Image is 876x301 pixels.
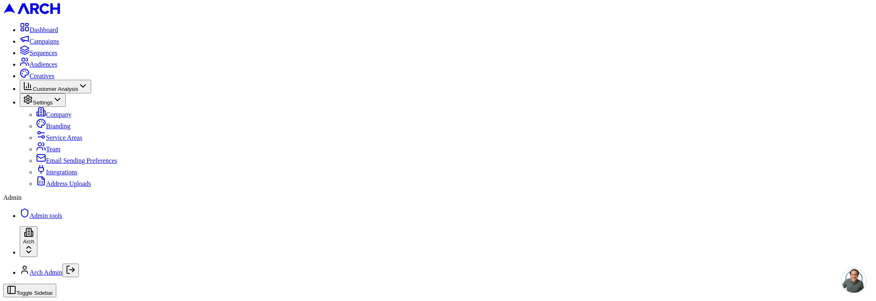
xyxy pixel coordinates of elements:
a: Email Sending Preferences [36,157,117,164]
span: Team [46,146,60,153]
div: Admin [3,194,873,201]
button: Arch [20,226,37,257]
a: Integrations [36,169,77,176]
span: Toggle Sidebar [16,290,53,296]
span: Email Sending Preferences [46,157,117,164]
a: Dashboard [20,26,58,33]
span: Sequences [30,49,57,56]
span: Dashboard [30,26,58,33]
a: Audiences [20,61,57,68]
span: Creatives [30,72,54,79]
a: Campaigns [20,38,59,45]
span: Admin tools [30,212,62,219]
span: Service Areas [46,134,82,141]
button: Toggle Sidebar [3,284,56,297]
a: Open chat [842,268,866,293]
a: Address Uploads [36,180,91,187]
button: Settings [20,93,66,107]
button: Customer Analysis [20,80,91,93]
a: Service Areas [36,134,82,141]
a: Arch Admin [30,269,62,276]
a: Creatives [20,72,54,79]
a: Company [36,111,71,118]
span: Address Uploads [46,180,91,187]
span: Arch [23,238,34,245]
a: Branding [36,123,71,130]
a: Sequences [20,49,57,56]
span: Branding [46,123,71,130]
span: Audiences [30,61,57,68]
a: Admin tools [20,212,62,219]
span: Settings [33,100,53,106]
a: Team [36,146,60,153]
button: Log out [62,264,79,277]
span: Campaigns [30,38,59,45]
span: Company [46,111,71,118]
span: Customer Analysis [33,86,78,92]
span: Integrations [46,169,77,176]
